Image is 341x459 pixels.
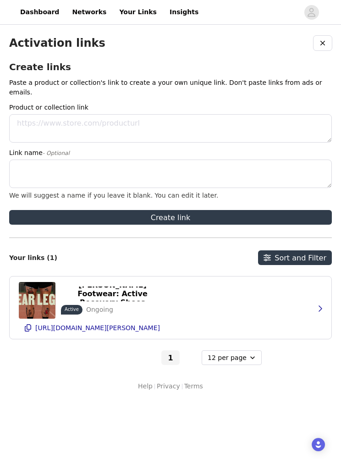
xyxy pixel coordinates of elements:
button: Sort and Filter [258,250,332,265]
a: Your Links [114,2,162,22]
label: Link name [9,148,326,158]
a: Insights [164,2,204,22]
a: Terms [184,382,203,391]
a: Dashboard [15,2,65,22]
button: [PERSON_NAME] Footwear: Active Recovery Shoes [61,287,164,301]
div: We will suggest a name if you leave it blank. You can edit it later. [9,192,332,199]
div: avatar [307,5,316,20]
button: Go to next page [181,350,200,365]
a: Help [138,382,153,391]
p: [URL][DOMAIN_NAME][PERSON_NAME] [35,324,160,332]
a: Privacy [157,382,180,391]
button: Create link [9,210,332,225]
p: Active [65,306,79,313]
h2: Create links [9,61,332,72]
h1: Activation links [9,37,105,50]
button: Go To Page 1 [161,350,180,365]
button: [URL][DOMAIN_NAME][PERSON_NAME] [19,321,322,335]
div: Open Intercom Messenger [312,438,325,451]
img: KANE Footwear: Active Recovery Shoes [19,282,55,319]
a: Networks [66,2,112,22]
h2: Your links (1) [9,254,57,262]
p: [PERSON_NAME] Footwear: Active Recovery Shoes [66,281,159,307]
p: Ongoing [86,305,113,315]
label: Product or collection link [9,103,326,112]
span: - Optional [43,150,70,156]
p: Paste a product or collection's link to create a your own unique link. Don't paste links from ads... [9,78,332,97]
button: Go to previous page [141,350,159,365]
